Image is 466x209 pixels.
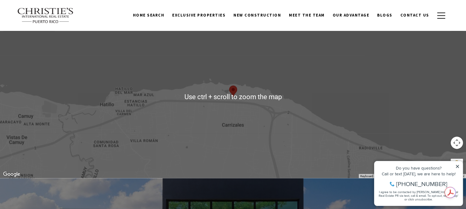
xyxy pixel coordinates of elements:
[400,13,429,18] span: Contact Us
[8,38,87,49] span: I agree to be contacted by [PERSON_NAME] International Real Estate PR via text, call & email. To ...
[6,14,89,18] div: Do you have questions?
[2,170,22,178] img: Google
[25,29,76,35] span: [PHONE_NUMBER]
[360,174,387,178] button: Keyboard shortcuts
[285,9,329,21] a: Meet the Team
[17,8,74,24] img: Christie's International Real Estate text transparent background
[433,7,449,24] button: button
[451,137,463,149] button: Map camera controls
[373,9,396,21] a: Blogs
[168,9,229,21] a: Exclusive Properties
[329,9,373,21] a: Our Advantage
[229,9,285,21] a: New Construction
[233,13,281,18] span: New Construction
[129,9,169,21] a: Home Search
[172,13,225,18] span: Exclusive Properties
[377,13,392,18] span: Blogs
[229,86,237,97] div: button
[2,170,22,178] a: Open this area in Google Maps (opens a new window)
[333,13,369,18] span: Our Advantage
[6,20,89,24] div: Call or text [DATE], we are here to help!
